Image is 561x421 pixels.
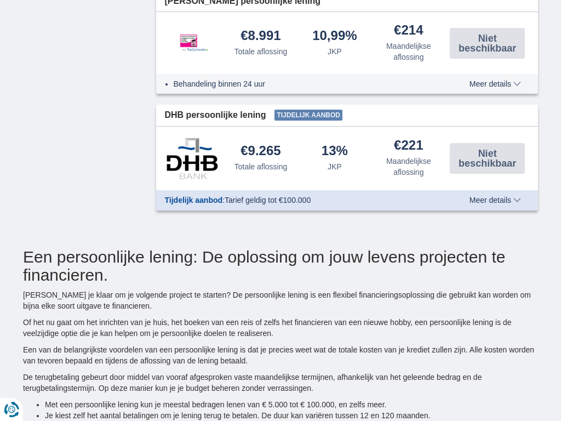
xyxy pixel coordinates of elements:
span: Tijdelijk aanbod [274,110,342,121]
span: Tarief geldig tot €100.000 [225,196,311,204]
button: Niet beschikbaar [450,143,525,174]
div: Maandelijkse aflossing [376,156,441,178]
div: JKP [328,46,342,57]
p: De terugbetaling gebeurt door middel van vooraf afgesproken vaste maandelijkse termijnen, afhanke... [23,372,538,394]
div: €221 [394,139,423,153]
span: DHB persoonlijke lening [165,109,266,122]
img: product.pl.alt DHB Bank [165,138,220,179]
div: €214 [394,24,423,38]
div: Totale aflossing [234,46,288,57]
p: Een van de belangrijkste voordelen van een persoonlijke lening is dat je precies weet wat de tota... [23,344,538,366]
span: Niet beschikbaar [453,149,522,168]
button: Meer details [461,79,529,88]
div: JKP [328,161,342,172]
span: Meer details [470,196,521,204]
p: Of het nu gaat om het inrichten van je huis, het boeken van een reis of zelfs het financieren van... [23,317,538,339]
li: Je kiest zelf het aantal betalingen om je lening terug te betalen. De duur kan variëren tussen 12... [45,410,538,421]
h2: Een persoonlijke lening: De oplossing om jouw levens projecten te financieren. [23,248,538,284]
div: Maandelijkse aflossing [376,41,441,62]
span: Niet beschikbaar [453,33,522,53]
div: 13% [322,144,348,159]
li: Behandeling binnen 24 uur [174,78,446,89]
div: €8.991 [241,29,280,44]
span: Tijdelijk aanbod [165,196,223,204]
span: Meer details [470,80,521,88]
img: product.pl.alt Leemans Kredieten [165,23,220,62]
div: Totale aflossing [234,161,288,172]
p: [PERSON_NAME] je klaar om je volgende project te starten? De persoonlijke lening is een flexibel ... [23,289,538,311]
div: €9.265 [241,144,280,159]
li: Met een persoonlijke lening kun je meestal bedragen lenen van € 5.000 tot € 100.000, en zelfs meer. [45,399,538,410]
div: 10,99% [312,29,357,44]
button: Meer details [461,196,529,204]
button: Niet beschikbaar [450,28,525,59]
div: : [156,195,455,206]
